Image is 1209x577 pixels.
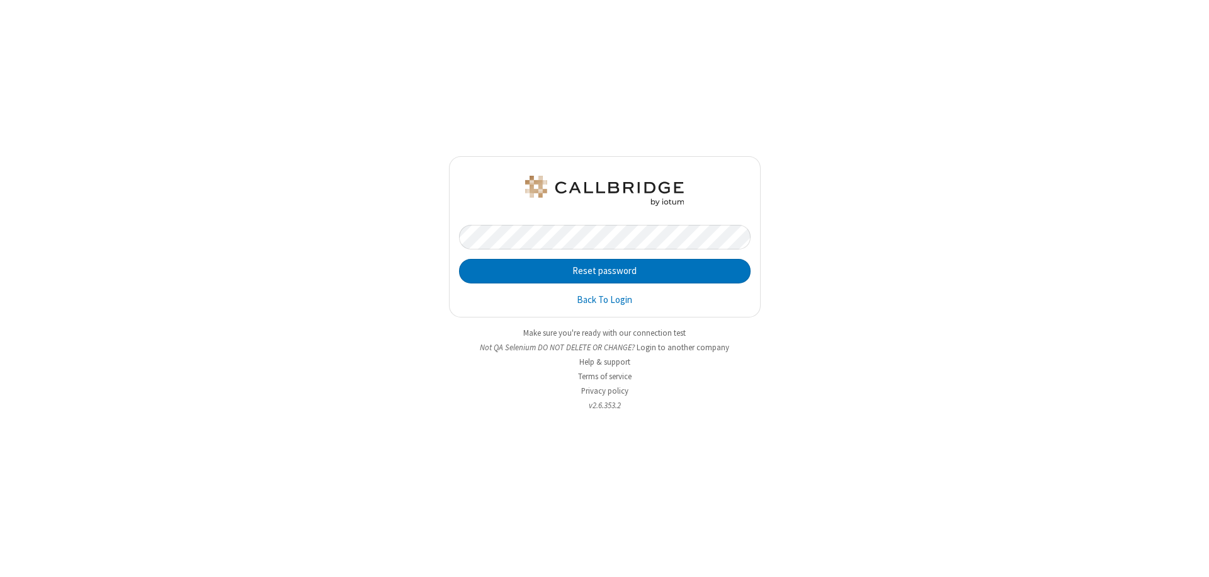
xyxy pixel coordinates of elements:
img: QA Selenium DO NOT DELETE OR CHANGE [523,176,686,206]
iframe: Chat [1178,544,1200,568]
button: Login to another company [637,341,729,353]
a: Help & support [579,357,630,367]
a: Terms of service [578,371,632,382]
a: Make sure you're ready with our connection test [523,328,686,338]
a: Privacy policy [581,386,628,396]
a: Back To Login [577,293,632,307]
button: Reset password [459,259,751,284]
li: Not QA Selenium DO NOT DELETE OR CHANGE? [449,341,761,353]
li: v2.6.353.2 [449,399,761,411]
